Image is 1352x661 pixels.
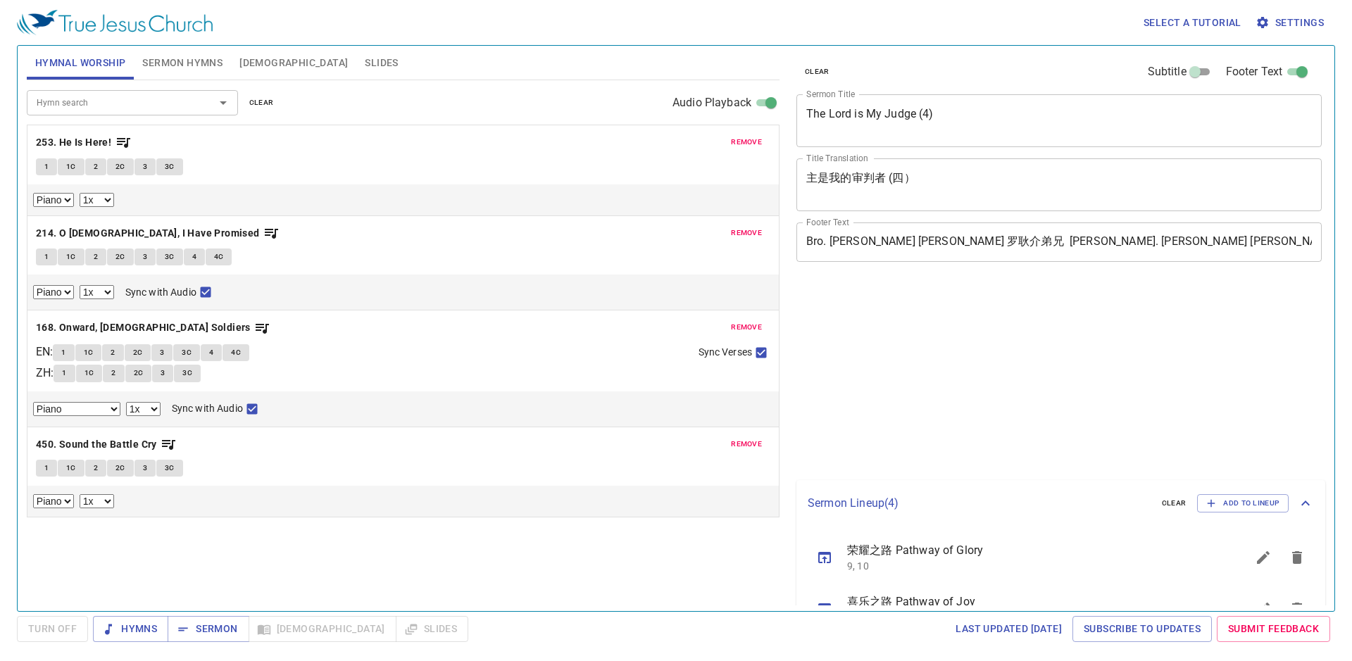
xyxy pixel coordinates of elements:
span: 3C [165,160,175,173]
span: 2 [111,367,115,379]
button: 1C [58,460,84,477]
p: Sermon Lineup ( 4 ) [808,495,1151,512]
span: 3 [143,462,147,474]
select: Select Track [33,285,74,299]
span: 3C [165,251,175,263]
span: 荣耀之路 Pathway of Glory [847,542,1213,559]
button: 3 [134,158,156,175]
button: 4C [206,248,232,265]
span: 2 [94,462,98,474]
span: remove [731,227,762,239]
span: 3C [182,346,192,359]
button: 1C [75,344,102,361]
span: Slides [365,54,398,72]
button: 3C [156,460,183,477]
button: remove [722,225,770,241]
span: Sync Verses [699,345,752,360]
img: True Jesus Church [17,10,213,35]
span: 1C [66,462,76,474]
span: 3 [160,346,164,359]
span: 3C [165,462,175,474]
span: 2C [115,251,125,263]
select: Playback Rate [80,285,114,299]
span: 1C [84,346,94,359]
button: 3C [174,365,201,382]
span: remove [731,321,762,334]
span: 1C [66,251,76,263]
span: Last updated [DATE] [956,620,1062,638]
button: 3C [156,158,183,175]
button: 4C [223,344,249,361]
button: 4 [201,344,222,361]
button: remove [722,319,770,336]
button: 3C [173,344,200,361]
span: remove [731,438,762,451]
span: Sync with Audio [172,401,243,416]
button: 450. Sound the Battle Cry [36,436,177,453]
p: EN : [36,344,53,360]
p: ZH : [36,365,54,382]
p: 9, 10 [847,559,1213,573]
span: Sermon Hymns [142,54,223,72]
b: 168. Onward, [DEMOGRAPHIC_DATA] Soldiers [36,319,251,336]
b: 450. Sound the Battle Cry [36,436,157,453]
button: 2C [125,344,151,361]
button: 3C [156,248,183,265]
span: 4 [209,346,213,359]
span: Sync with Audio [125,285,196,300]
span: Subscribe to Updates [1084,620,1201,638]
button: 1 [53,344,74,361]
button: 2 [85,460,106,477]
span: Footer Text [1226,63,1283,80]
button: 2 [85,158,106,175]
span: Hymnal Worship [35,54,126,72]
span: 2 [111,346,115,359]
a: Last updated [DATE] [950,616,1068,642]
span: 1C [66,160,76,173]
button: 2 [102,344,123,361]
button: 1C [58,158,84,175]
button: 1 [36,158,57,175]
button: 3 [134,248,156,265]
span: Select a tutorial [1144,14,1241,32]
button: Hymns [93,616,168,642]
select: Playback Rate [126,402,161,416]
span: Audio Playback [672,94,751,111]
span: [DEMOGRAPHIC_DATA] [239,54,348,72]
button: 1 [36,460,57,477]
button: 1C [76,365,103,382]
button: remove [722,436,770,453]
span: remove [731,136,762,149]
span: 4 [192,251,196,263]
span: 1 [61,346,65,359]
button: 2 [103,365,124,382]
span: 1C [84,367,94,379]
span: Settings [1258,14,1324,32]
span: 3C [182,367,192,379]
span: 1 [62,367,66,379]
button: Sermon [168,616,249,642]
span: Hymns [104,620,157,638]
span: Subtitle [1148,63,1187,80]
span: 3 [143,251,147,263]
button: 214. O [DEMOGRAPHIC_DATA], I Have Promised [36,225,280,242]
a: Submit Feedback [1217,616,1330,642]
span: Sermon [179,620,237,638]
span: 4C [231,346,241,359]
span: 4C [214,251,224,263]
button: 3 [152,365,173,382]
button: Select a tutorial [1138,10,1247,36]
button: 1C [58,248,84,265]
span: Submit Feedback [1228,620,1319,638]
select: Select Track [33,494,74,508]
button: 4 [184,248,205,265]
button: clear [241,94,282,111]
button: 2C [107,248,134,265]
button: 2C [107,460,134,477]
span: 喜乐之路 Pathway of Joy [847,593,1213,610]
span: 1 [44,160,49,173]
button: 2C [107,158,134,175]
button: 3 [151,344,173,361]
select: Select Track [33,193,74,207]
button: Add to Lineup [1197,494,1289,512]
